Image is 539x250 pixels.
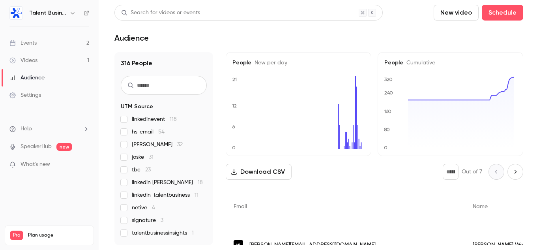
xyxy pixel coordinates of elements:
div: Audience [9,74,45,82]
div: Settings [9,91,41,99]
text: 0 [232,145,236,150]
iframe: Noticeable Trigger [80,161,89,168]
span: tbc [132,166,151,174]
text: 0 [384,145,387,150]
h5: People [232,59,365,67]
span: Pro [10,231,23,240]
span: signature [132,216,163,224]
span: What's new [21,160,50,169]
span: Plan usage [28,232,89,239]
span: 11 [195,192,198,198]
span: 118 [170,117,177,122]
span: joske [132,153,153,161]
span: 4 [152,205,155,211]
span: 3 [161,218,163,223]
li: help-dropdown-opener [9,125,89,133]
h1: 316 People [121,58,207,68]
text: 240 [384,90,393,96]
button: New video [434,5,479,21]
div: Videos [9,56,37,64]
h1: Audience [114,33,149,43]
text: 21 [232,77,237,82]
span: new [56,143,72,151]
text: 80 [384,127,390,132]
div: Events [9,39,37,47]
span: UTM Source [121,103,153,111]
text: 160 [384,109,391,114]
span: linkedin [PERSON_NAME] [132,179,203,186]
a: SpeakerHub [21,143,52,151]
span: linkedin-talentbusiness [132,191,198,199]
span: hs_email [132,128,165,136]
span: Email [234,204,247,209]
span: linkedinevent [132,115,177,123]
span: 1 [192,230,194,236]
span: 32 [177,142,183,147]
span: New per day [251,60,287,66]
span: Help [21,125,32,133]
div: Search for videos or events [121,9,200,17]
span: Cumulative [403,60,435,66]
span: [PERSON_NAME] [132,141,183,148]
button: Schedule [482,5,523,21]
span: netive [132,204,155,212]
text: 6 [232,124,235,130]
p: Out of 7 [462,168,482,176]
span: 23 [145,167,151,173]
button: Download CSV [226,164,292,180]
h6: Talent Business Partners [29,9,66,17]
span: [PERSON_NAME][EMAIL_ADDRESS][DOMAIN_NAME] [249,241,376,249]
span: Name [473,204,488,209]
img: Talent Business Partners [10,7,22,19]
h5: People [384,59,517,67]
img: omcollective.com [234,240,243,250]
span: 18 [198,180,203,185]
span: 54 [158,129,165,135]
span: talentbusinessinsights [132,229,194,237]
span: 31 [149,154,153,160]
text: 320 [384,77,393,82]
button: Next page [507,164,523,180]
text: 12 [232,103,237,109]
